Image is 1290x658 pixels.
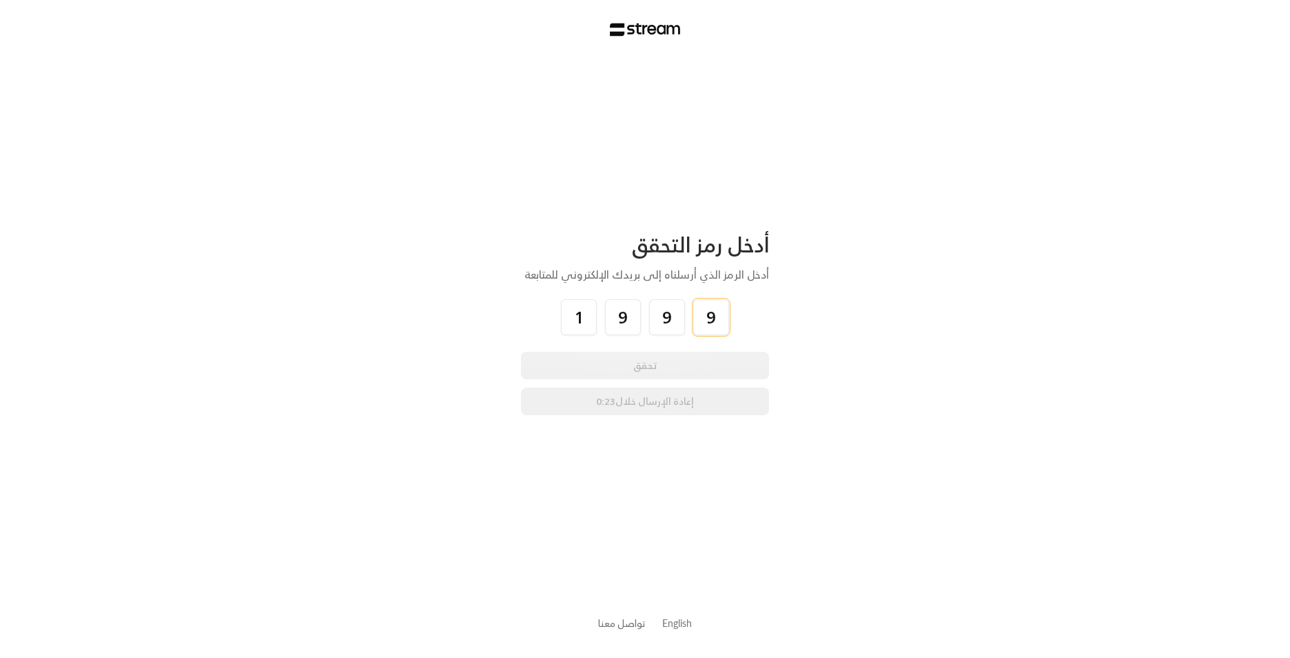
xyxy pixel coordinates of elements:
[610,23,681,37] img: Stream Logo
[598,615,646,632] a: تواصل معنا
[662,610,692,636] a: English
[521,266,769,283] div: أدخل الرمز الذي أرسلناه إلى بريدك الإلكتروني للمتابعة
[521,232,769,258] div: أدخل رمز التحقق
[598,616,646,630] button: تواصل معنا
